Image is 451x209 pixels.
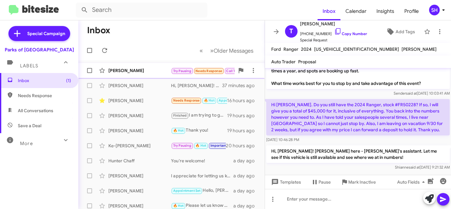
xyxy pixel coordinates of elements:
[226,69,242,73] span: Call Them
[173,204,184,208] span: 🔥 Hot
[402,46,437,52] span: [PERSON_NAME]
[266,137,299,142] span: [DATE] 10:46:28 PM
[222,82,260,89] div: 37 minutes ago
[271,59,296,65] span: Auto Trader
[173,189,201,193] span: Appointment Set
[394,91,450,96] span: Sender [DATE] 10:03:41 AM
[270,176,301,188] span: Templates
[66,77,71,84] span: (1)
[289,26,293,36] span: T
[314,46,399,52] span: [US_VEHICLE_IDENTIFICATION_NUMBER]
[171,66,235,74] div: Didn't get an answer back about the value of my truck on a trade in
[108,128,171,134] div: [PERSON_NAME]
[18,107,53,114] span: All Conversations
[396,26,415,37] span: Add Tags
[392,176,432,188] button: Auto Fields
[196,44,257,57] nav: Page navigation example
[5,47,74,53] div: Parks of [GEOGRAPHIC_DATA]
[300,37,367,43] span: Special Request
[108,203,171,209] div: [PERSON_NAME]
[210,144,227,148] span: Important
[340,2,371,20] a: Calendar
[108,188,171,194] div: [PERSON_NAME]
[20,63,38,69] span: Labels
[27,30,65,37] span: Special Campaign
[200,47,203,55] span: «
[227,112,260,119] div: 19 hours ago
[271,46,281,52] span: Ford
[76,3,207,18] input: Search
[195,69,222,73] span: Needs Response
[301,46,312,52] span: 2024
[173,128,184,133] span: 🔥 Hot
[18,77,71,84] span: Inbox
[171,142,226,149] div: I'm here
[409,165,420,170] span: said at
[227,97,260,104] div: 16 hours ago
[429,5,440,15] div: SH
[108,82,171,89] div: [PERSON_NAME]
[348,176,376,188] span: Mark Inactive
[108,173,171,179] div: [PERSON_NAME]
[171,127,227,134] div: Thank you!
[214,47,253,54] span: Older Messages
[108,97,171,104] div: [PERSON_NAME]
[265,176,306,188] button: Templates
[20,141,33,146] span: More
[233,173,260,179] div: a day ago
[171,173,233,179] div: I appreciate for letting us know!
[173,98,200,102] span: Needs Response
[399,2,424,20] a: Profile
[300,20,367,28] span: [PERSON_NAME]
[171,97,227,104] div: Actually, my wife can't come [DATE]. What's a good time [DATE] and who should I ask for?
[171,158,233,164] div: You're welcome!
[171,112,227,119] div: I am trying to get that information for you. It looks like one of the other Managers are in touch...
[334,31,367,36] a: Copy Number
[18,92,71,99] span: Needs Response
[266,145,450,163] p: Hi, [PERSON_NAME]! [PERSON_NAME] here - [PERSON_NAME]'s assistant. Let me see if this vehicle is ...
[298,59,316,65] span: Proposal
[210,47,214,55] span: »
[108,143,171,149] div: Ke-[PERSON_NAME]
[233,203,260,209] div: a day ago
[173,69,191,73] span: Try Pausing
[424,5,444,15] button: SH
[395,165,450,170] span: Shianne [DATE] 9:21:32 AM
[195,144,206,148] span: 🔥 Hot
[8,26,70,41] a: Special Campaign
[397,176,427,188] span: Auto Fields
[108,112,171,119] div: [PERSON_NAME]
[266,99,450,135] p: Hi [PERSON_NAME]. Do you still have the 2024 Ranger, stock #FR50228? If so, I will give you a tot...
[173,113,187,118] span: Finished
[171,82,222,89] div: Hi, [PERSON_NAME]! [PERSON_NAME] here - [PERSON_NAME]'s assistant. Let me see if this vehicle is ...
[173,144,191,148] span: Try Pausing
[300,28,367,37] span: [PHONE_NUMBER]
[108,67,171,74] div: [PERSON_NAME]
[219,98,246,102] span: Appointment Set
[206,44,257,57] button: Next
[108,158,171,164] div: Hunter Chaff
[406,91,417,96] span: said at
[226,143,260,149] div: 20 hours ago
[283,46,298,52] span: Ranger
[233,158,260,164] div: a day ago
[196,44,207,57] button: Previous
[371,2,399,20] a: Insights
[336,176,381,188] button: Mark Inactive
[227,128,260,134] div: 19 hours ago
[18,123,41,129] span: Save a Deal
[379,26,421,37] button: Add Tags
[204,98,215,102] span: 🔥 Hot
[171,187,233,194] div: Hello, [PERSON_NAME]! This is [PERSON_NAME]'s assistant. Let me see what we can do for you. Thank...
[306,176,336,188] button: Pause
[233,188,260,194] div: a day ago
[319,176,331,188] span: Pause
[87,25,110,35] h1: Inbox
[318,2,340,20] a: Inbox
